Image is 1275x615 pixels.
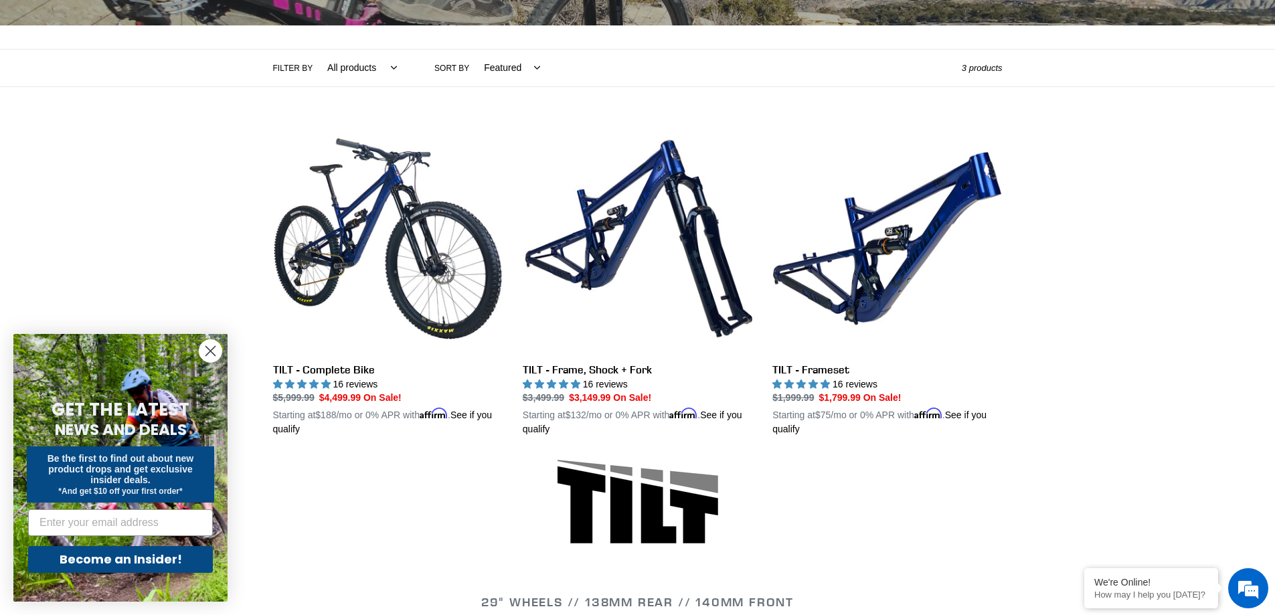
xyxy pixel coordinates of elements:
label: Filter by [273,62,313,74]
span: 29" WHEELS // 138mm REAR // 140mm FRONT [481,594,794,610]
span: GET THE LATEST [52,398,189,422]
label: Sort by [434,62,469,74]
p: How may I help you today? [1094,590,1208,600]
div: We're Online! [1094,577,1208,588]
span: 3 products [962,63,1003,73]
span: NEWS AND DEALS [55,419,187,440]
input: Enter your email address [28,509,213,536]
span: Be the first to find out about new product drops and get exclusive insider deals. [48,453,194,485]
button: Become an Insider! [28,546,213,573]
span: *And get $10 off your first order* [58,487,182,496]
button: Close dialog [199,339,222,363]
